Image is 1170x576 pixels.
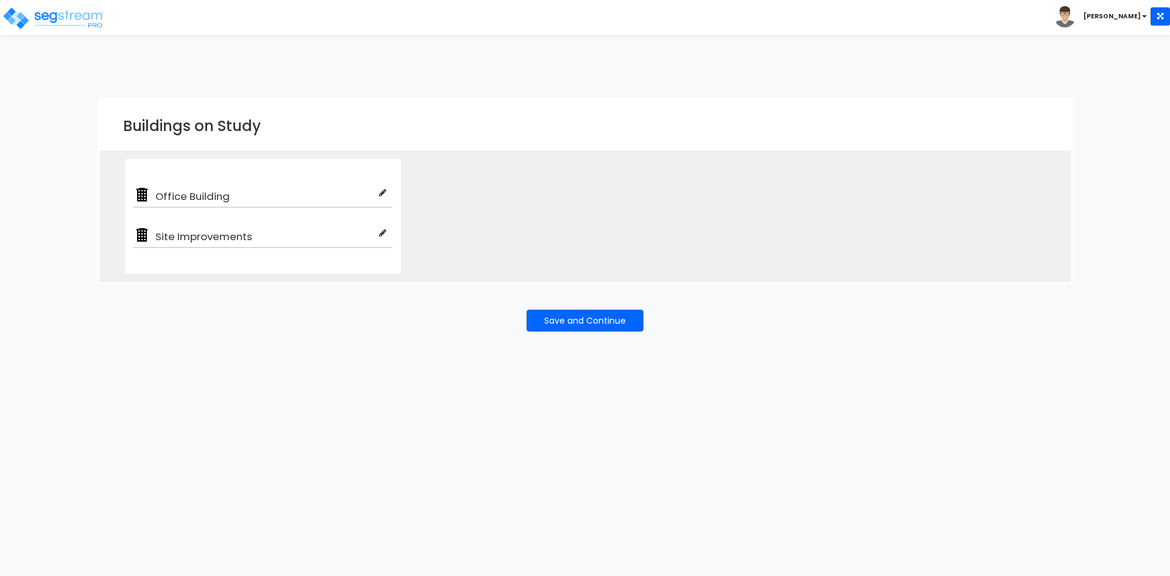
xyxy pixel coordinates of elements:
img: building.png [133,227,151,244]
b: [PERSON_NAME] [1083,12,1141,21]
span: Office Building [151,189,379,204]
img: logo_pro_r.png [2,6,105,30]
button: Save and Continue [526,310,643,332]
span: Site Improvements [151,229,379,244]
img: avatar.png [1054,6,1076,27]
img: building.png [133,187,151,204]
h3: Buildings on Study [123,118,1047,134]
